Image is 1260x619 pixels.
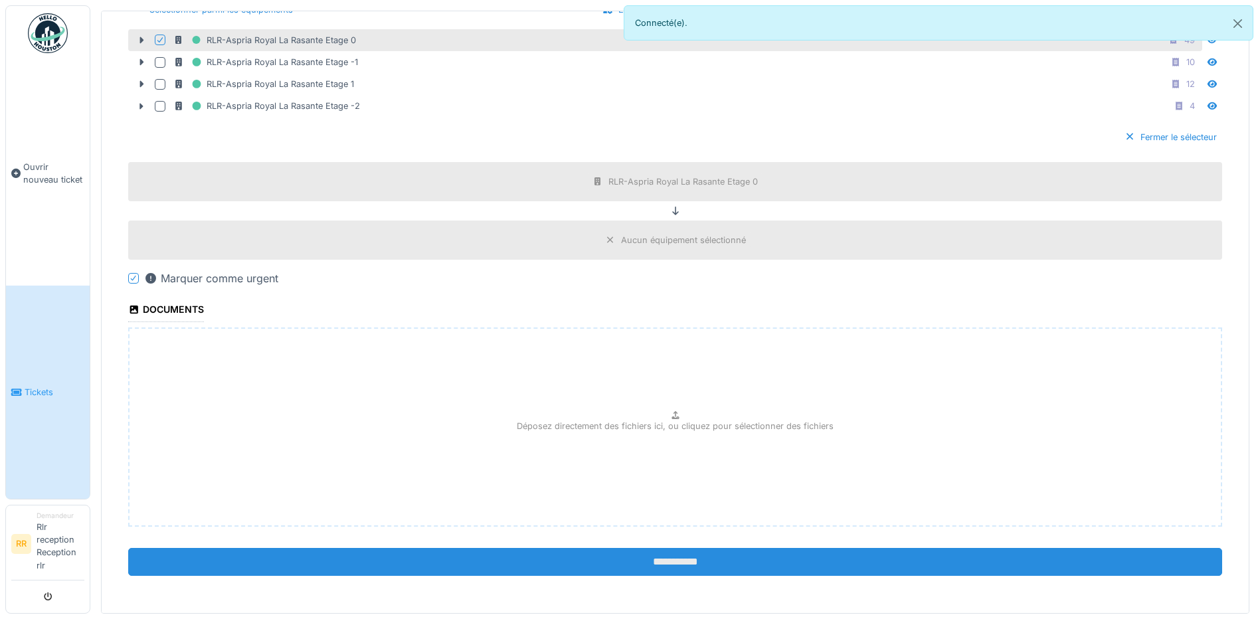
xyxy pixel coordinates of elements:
[37,511,84,577] li: Rlr reception Reception rlr
[1190,100,1195,112] div: 4
[1186,78,1195,90] div: 12
[23,161,84,186] span: Ouvrir nouveau ticket
[173,76,354,92] div: RLR-Aspria Royal La Rasante Etage 1
[11,511,84,580] a: RR DemandeurRlr reception Reception rlr
[624,5,1254,41] div: Connecté(e).
[6,286,90,498] a: Tickets
[517,420,834,432] p: Déposez directement des fichiers ici, ou cliquez pour sélectionner des fichiers
[608,175,758,188] div: RLR-Aspria Royal La Rasante Etage 0
[1223,6,1253,41] button: Close
[621,234,746,246] div: Aucun équipement sélectionné
[173,98,360,114] div: RLR-Aspria Royal La Rasante Etage -2
[173,32,356,48] div: RLR-Aspria Royal La Rasante Etage 0
[28,13,68,53] img: Badge_color-CXgf-gQk.svg
[128,300,204,322] div: Documents
[6,60,90,286] a: Ouvrir nouveau ticket
[1186,56,1195,68] div: 10
[37,511,84,521] div: Demandeur
[173,54,358,70] div: RLR-Aspria Royal La Rasante Etage -1
[25,386,84,398] span: Tickets
[144,270,278,286] div: Marquer comme urgent
[1119,128,1222,146] div: Fermer le sélecteur
[11,534,31,554] li: RR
